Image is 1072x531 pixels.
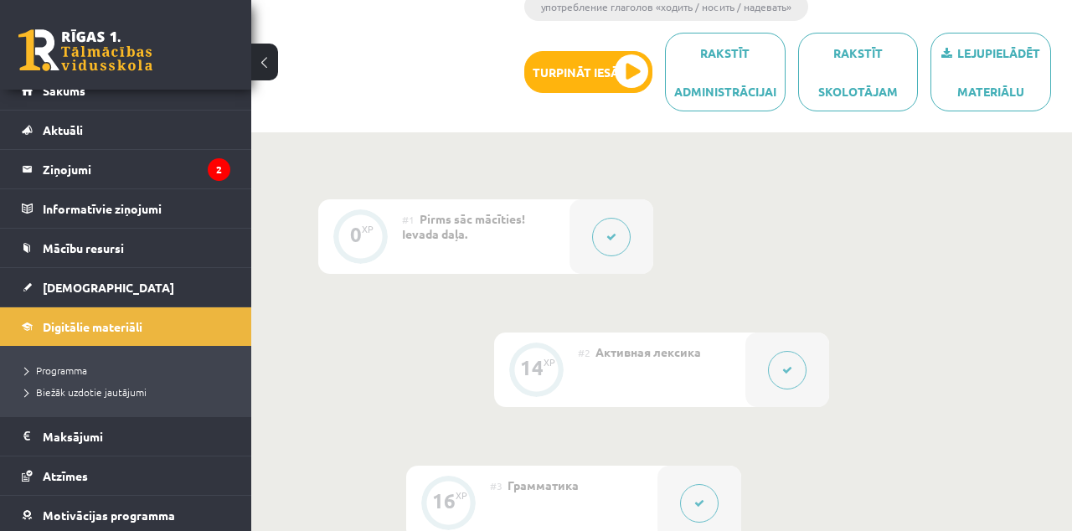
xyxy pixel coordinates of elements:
[43,280,174,295] span: [DEMOGRAPHIC_DATA]
[595,344,701,359] span: Активная лексика
[25,384,234,400] a: Biežāk uzdotie jautājumi
[22,150,230,188] a: Ziņojumi2
[432,493,456,508] div: 16
[25,363,87,377] span: Programma
[22,71,230,110] a: Sākums
[25,363,234,378] a: Programma
[930,33,1051,111] a: Lejupielādēt materiālu
[43,417,230,456] legend: Maksājumi
[402,211,525,241] span: Pirms sāc mācīties! Ievada daļa.
[456,491,467,500] div: XP
[22,307,230,346] a: Digitālie materiāli
[43,122,83,137] span: Aktuāli
[43,189,230,228] legend: Informatīvie ziņojumi
[22,268,230,307] a: [DEMOGRAPHIC_DATA]
[43,508,175,523] span: Motivācijas programma
[22,456,230,495] a: Atzīmes
[43,468,88,483] span: Atzīmes
[578,346,590,359] span: #2
[665,33,786,111] a: Rakstīt administrācijai
[520,360,544,375] div: 14
[18,29,152,71] a: Rīgas 1. Tālmācības vidusskola
[490,479,502,492] span: #3
[402,213,415,226] span: #1
[350,227,362,242] div: 0
[43,240,124,255] span: Mācību resursi
[22,189,230,228] a: Informatīvie ziņojumi
[25,385,147,399] span: Biežāk uzdotie jautājumi
[524,51,652,93] button: Turpināt iesākto
[22,417,230,456] a: Maksājumi
[798,33,919,111] a: Rakstīt skolotājam
[43,150,230,188] legend: Ziņojumi
[22,111,230,149] a: Aktuāli
[208,158,230,181] i: 2
[22,229,230,267] a: Mācību resursi
[43,83,85,98] span: Sākums
[544,358,555,367] div: XP
[362,224,374,234] div: XP
[43,319,142,334] span: Digitālie materiāli
[508,477,579,492] span: Грамматика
